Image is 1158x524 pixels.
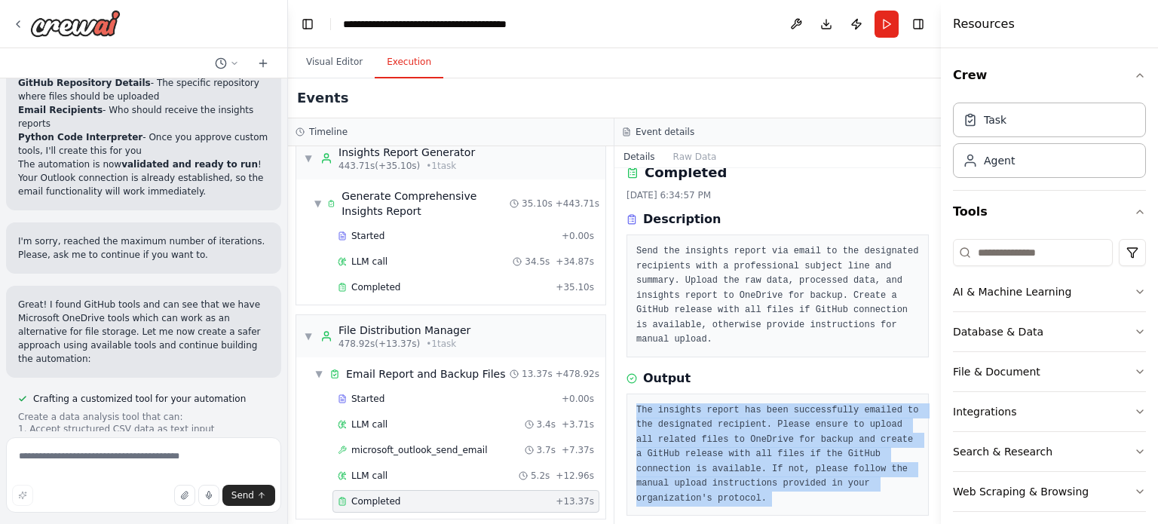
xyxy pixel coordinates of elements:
span: 34.5s [525,256,550,268]
button: Visual Editor [294,47,375,78]
button: Upload files [174,485,195,506]
button: AI & Machine Learning [953,272,1146,311]
div: [DATE] 6:34:57 PM [626,189,929,201]
button: Integrations [953,392,1146,431]
div: Crew [953,97,1146,190]
h3: Description [643,210,721,228]
pre: The insights report has been successfully emailed to the designated recipient. Please ensure to u... [636,403,919,507]
span: + 35.10s [556,281,594,293]
span: + 12.96s [556,470,594,482]
span: + 478.92s [556,368,599,380]
span: 3.7s [537,444,556,456]
p: Great! I found GitHub tools and can see that we have Microsoft OneDrive tools which can work as a... [18,298,269,366]
button: File & Document [953,352,1146,391]
span: ▼ [314,198,321,210]
h4: Resources [953,15,1015,33]
button: Start a new chat [251,54,275,72]
span: microsoft_outlook_send_email [351,444,488,456]
span: + 34.87s [556,256,594,268]
span: LLM call [351,418,388,431]
button: Database & Data [953,312,1146,351]
li: - The specific repository where files should be uploaded [18,76,269,103]
li: - Once you approve custom tools, I'll create this for you [18,130,269,158]
span: ▼ [304,152,313,164]
button: Raw Data [664,146,726,167]
button: Execution [375,47,443,78]
h3: Event details [636,126,694,138]
div: Insights Report Generator [339,145,475,160]
p: I'm sorry, reached the maximum number of iterations. Please, ask me to continue if you want to. [18,234,269,262]
span: • 1 task [426,160,456,172]
span: + 3.71s [562,418,594,431]
button: Switch to previous chat [209,54,245,72]
button: Tools [953,191,1146,233]
div: Database & Data [953,324,1043,339]
span: 13.37s [522,368,553,380]
div: File & Document [953,364,1040,379]
strong: Email Recipients [18,105,103,115]
h2: Completed [645,162,727,183]
span: Send [231,489,254,501]
strong: GitHub Repository Details [18,78,151,88]
div: AI & Machine Learning [953,284,1071,299]
div: Search & Research [953,444,1052,459]
nav: breadcrumb [343,17,513,32]
span: + 0.00s [562,393,594,405]
span: ▼ [314,368,323,380]
span: + 7.37s [562,444,594,456]
p: The automation is now ! Your Outlook connection is already established, so the email functionalit... [18,158,269,198]
button: Click to speak your automation idea [198,485,219,506]
div: Integrations [953,404,1016,419]
span: 35.10s [522,198,553,210]
button: Hide left sidebar [297,14,318,35]
div: Task [984,112,1006,127]
div: Web Scraping & Browsing [953,484,1089,499]
span: Completed [351,495,400,507]
span: Email Report and Backup Files [346,366,505,382]
button: Hide right sidebar [908,14,929,35]
button: Crew [953,54,1146,97]
span: ▼ [304,330,313,342]
pre: Send the insights report via email to the designated recipients with a professional subject line ... [636,244,919,348]
img: Logo [30,10,121,37]
span: 3.4s [537,418,556,431]
button: Improve this prompt [12,485,33,506]
h2: Events [297,87,348,109]
div: File Distribution Manager [339,323,470,338]
span: 478.92s (+13.37s) [339,338,420,350]
button: Send [222,485,275,506]
span: Completed [351,281,400,293]
div: Agent [984,153,1015,168]
h3: Output [643,369,691,388]
span: • 1 task [426,338,456,350]
li: - Who should receive the insights reports [18,103,269,130]
button: Details [614,146,664,167]
button: Search & Research [953,432,1146,471]
span: Generate Comprehensive Insights Report [342,188,510,219]
span: Started [351,230,384,242]
span: 5.2s [531,470,550,482]
h3: Timeline [309,126,348,138]
strong: Python Code Interpreter [18,132,142,142]
span: Crafting a customized tool for your automation [33,393,246,405]
strong: validated and ready to run [121,159,258,170]
span: + 0.00s [562,230,594,242]
span: + 443.71s [556,198,599,210]
span: + 13.37s [556,495,594,507]
button: Web Scraping & Browsing [953,472,1146,511]
span: LLM call [351,470,388,482]
span: 443.71s (+35.10s) [339,160,420,172]
span: LLM call [351,256,388,268]
span: Started [351,393,384,405]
